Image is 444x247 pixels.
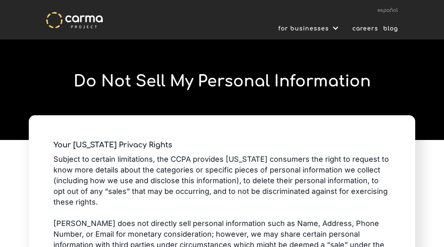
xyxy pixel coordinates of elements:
h4: Your [US_STATE] Privacy Rights [53,140,391,150]
h1: Do Not Sell My Personal Information [29,72,415,91]
a: blog [378,23,398,34]
div: for businesses [265,23,347,38]
img: Carma Project logo [46,12,103,28]
a: careers [347,23,378,34]
div: for businesses [273,23,331,34]
a: español [377,7,398,13]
